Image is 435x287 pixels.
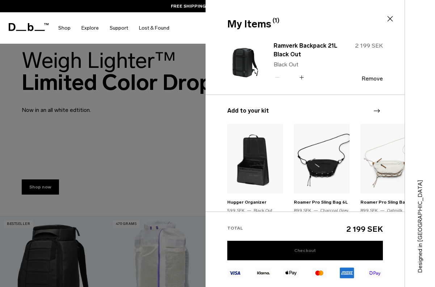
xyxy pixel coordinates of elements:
[360,208,378,213] span: 899 SEK
[294,200,348,205] a: Roamer Pro Sling Bag 6L
[362,75,383,82] button: Remove
[227,106,383,115] h3: Add to your kit
[110,15,128,41] a: Support
[58,15,71,41] a: Shop
[227,241,383,260] a: Checkout
[227,200,266,205] a: Hugger Organizer
[273,16,279,25] span: (1)
[81,15,99,41] a: Explore
[139,15,169,41] a: Lost & Found
[274,60,337,69] p: Black Out
[294,208,311,213] span: 899 SEK
[254,207,273,214] div: Black Out
[360,124,416,193] img: Roamer Pro Sling Bag 6L Oatmilk
[320,207,349,214] div: Charcoal Grey
[53,12,175,44] nav: Main Navigation
[227,124,283,251] div: 1 / 20
[227,17,381,32] div: My Items
[387,207,402,214] div: Oatmilk
[360,124,416,251] div: 3 / 20
[346,225,383,234] span: 2 199 SEK
[274,42,337,59] a: Ramverk Backpack 21L Black Out
[294,124,350,251] div: 2 / 20
[171,3,265,9] a: FREE SHIPPING FOR DB BLACK MEMBERS
[416,165,425,273] p: Designed in [GEOGRAPHIC_DATA]
[294,124,350,193] img: Roamer Pro Sling Bag 6L Charcoal Grey
[355,42,383,49] span: 2 199 SEK
[227,208,245,213] span: 599 SEK
[227,124,283,193] img: Hugger Organizer Black Out
[360,200,414,205] a: Roamer Pro Sling Bag 6L
[372,103,381,119] div: Next slide
[227,226,243,231] span: Total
